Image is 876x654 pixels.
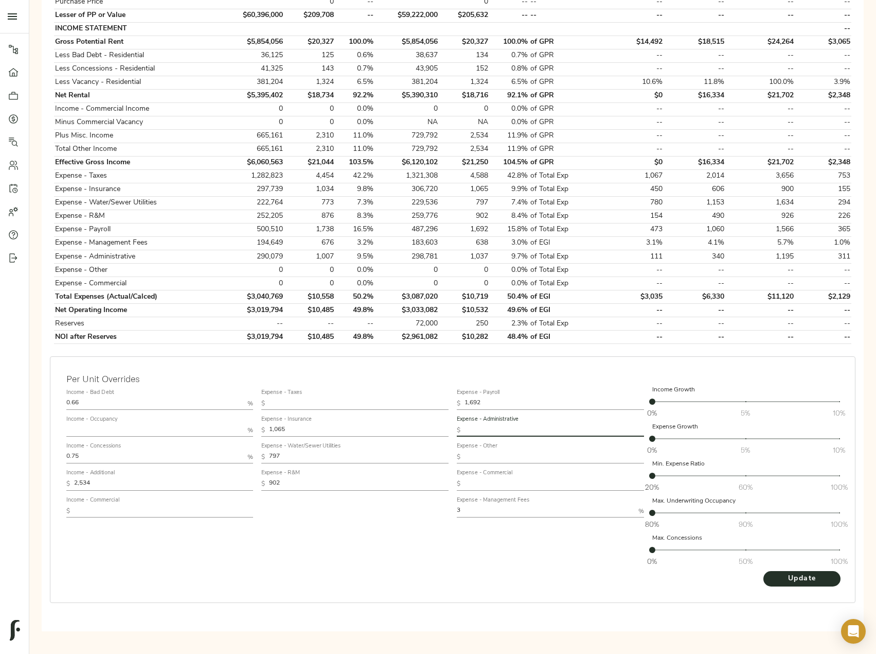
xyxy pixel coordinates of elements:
[529,129,597,143] td: of GPR
[335,49,374,62] td: 0.6%
[795,143,851,156] td: --
[664,9,726,22] td: --
[490,223,529,236] td: 15.8%
[457,444,497,450] label: Expense - Other
[284,236,335,250] td: 676
[222,183,284,196] td: 297,739
[222,36,284,49] td: $5,854,056
[66,471,115,476] label: Income - Additional
[664,277,726,290] td: --
[726,156,795,169] td: $21,702
[54,304,222,317] td: Net Operating Income
[261,417,312,422] label: Expense - Insurance
[66,417,117,422] label: Income - Occupancy
[222,223,284,236] td: 500,510
[54,183,222,196] td: Expense - Insurance
[726,102,795,116] td: --
[54,62,222,76] td: Less Concessions - Residential
[795,196,851,210] td: 294
[439,89,490,102] td: $18,716
[374,223,439,236] td: 487,296
[54,116,222,129] td: Minus Commercial Vacancy
[664,143,726,156] td: --
[664,36,726,49] td: $18,515
[490,102,529,116] td: 0.0%
[335,116,374,129] td: 0.0%
[261,471,300,476] label: Expense - R&M
[726,264,795,277] td: --
[841,619,866,644] div: Open Intercom Messenger
[439,116,490,129] td: NA
[439,129,490,143] td: 2,534
[439,250,490,264] td: 1,037
[726,62,795,76] td: --
[490,156,529,169] td: 104.5%
[597,250,664,264] td: 111
[54,89,222,102] td: Net Rental
[529,36,597,49] td: of GPR
[284,304,335,317] td: $10,485
[374,62,439,76] td: 43,905
[726,210,795,223] td: 926
[597,102,664,116] td: --
[664,183,726,196] td: 606
[374,169,439,183] td: 1,321,308
[222,129,284,143] td: 665,161
[739,519,753,529] span: 90%
[774,573,830,586] span: Update
[795,36,851,49] td: $3,065
[439,290,490,304] td: $10,719
[439,236,490,250] td: 638
[597,264,664,277] td: --
[490,116,529,129] td: 0.0%
[647,556,657,566] span: 0%
[457,497,529,503] label: Expense - Management Fees
[335,36,374,49] td: 100.0%
[726,116,795,129] td: --
[739,556,753,566] span: 50%
[374,156,439,169] td: $6,120,102
[439,36,490,49] td: $20,327
[529,250,597,264] td: of Total Exp
[664,49,726,62] td: --
[335,264,374,277] td: 0.0%
[795,236,851,250] td: 1.0%
[54,264,222,277] td: Expense - Other
[222,76,284,89] td: 381,204
[284,156,335,169] td: $21,044
[54,36,222,49] td: Gross Potential Rent
[739,482,753,492] span: 60%
[284,9,335,22] td: $209,708
[529,210,597,223] td: of Total Exp
[664,290,726,304] td: $6,330
[439,9,490,22] td: $205,632
[795,129,851,143] td: --
[831,482,848,492] span: 100%
[529,196,597,210] td: of Total Exp
[54,196,222,210] td: Expense - Water/Sewer Utilities
[284,102,335,116] td: 0
[54,22,222,36] td: INCOME STATEMENT
[222,277,284,290] td: 0
[54,169,222,183] td: Expense - Taxes
[831,519,848,529] span: 100%
[54,277,222,290] td: Expense - Commercial
[222,236,284,250] td: 194,649
[374,264,439,277] td: 0
[284,129,335,143] td: 2,310
[439,62,490,76] td: 152
[490,290,529,304] td: 50.4%
[335,210,374,223] td: 8.3%
[439,49,490,62] td: 134
[529,76,597,89] td: of GPR
[335,102,374,116] td: 0.0%
[374,49,439,62] td: 38,637
[284,36,335,49] td: $20,327
[439,196,490,210] td: 797
[664,236,726,250] td: 4.1%
[335,250,374,264] td: 9.5%
[222,102,284,116] td: 0
[795,102,851,116] td: --
[795,22,851,36] td: --
[597,169,664,183] td: 1,067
